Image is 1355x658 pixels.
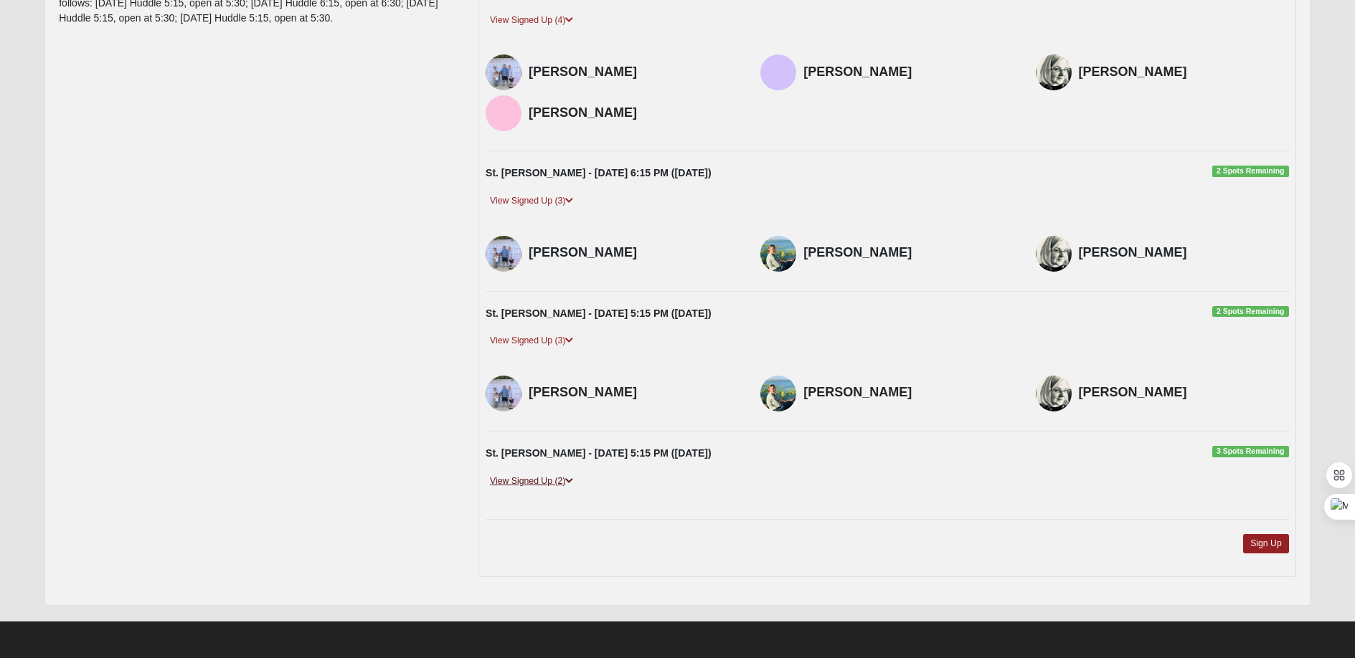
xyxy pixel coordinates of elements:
[1036,376,1072,411] img: Olga Aguilar
[1212,306,1289,318] span: 2 Spots Remaining
[760,54,796,90] img: Charissa Higdon
[1036,54,1072,90] img: Olga Aguilar
[760,236,796,272] img: Kim Fertitta
[486,333,577,348] a: View Signed Up (3)
[529,105,739,121] h4: [PERSON_NAME]
[1079,65,1289,80] h4: [PERSON_NAME]
[1079,245,1289,261] h4: [PERSON_NAME]
[486,13,577,28] a: View Signed Up (4)
[486,447,711,459] strong: St. [PERSON_NAME] - [DATE] 5:15 PM ([DATE])
[529,385,739,401] h4: [PERSON_NAME]
[486,54,521,90] img: Dannett King
[1212,166,1289,177] span: 2 Spots Remaining
[486,95,521,131] img: Alex Aguilar
[1036,236,1072,272] img: Olga Aguilar
[486,474,577,489] a: View Signed Up (2)
[486,236,521,272] img: Dannett King
[486,376,521,411] img: Dannett King
[486,307,711,319] strong: St. [PERSON_NAME] - [DATE] 5:15 PM ([DATE])
[1212,446,1289,457] span: 3 Spots Remaining
[803,245,1014,261] h4: [PERSON_NAME]
[760,376,796,411] img: Kim Fertitta
[529,245,739,261] h4: [PERSON_NAME]
[486,194,577,209] a: View Signed Up (3)
[803,385,1014,401] h4: [PERSON_NAME]
[803,65,1014,80] h4: [PERSON_NAME]
[1079,385,1289,401] h4: [PERSON_NAME]
[529,65,739,80] h4: [PERSON_NAME]
[1243,534,1289,553] a: Sign Up
[486,167,711,178] strong: St. [PERSON_NAME] - [DATE] 6:15 PM ([DATE])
